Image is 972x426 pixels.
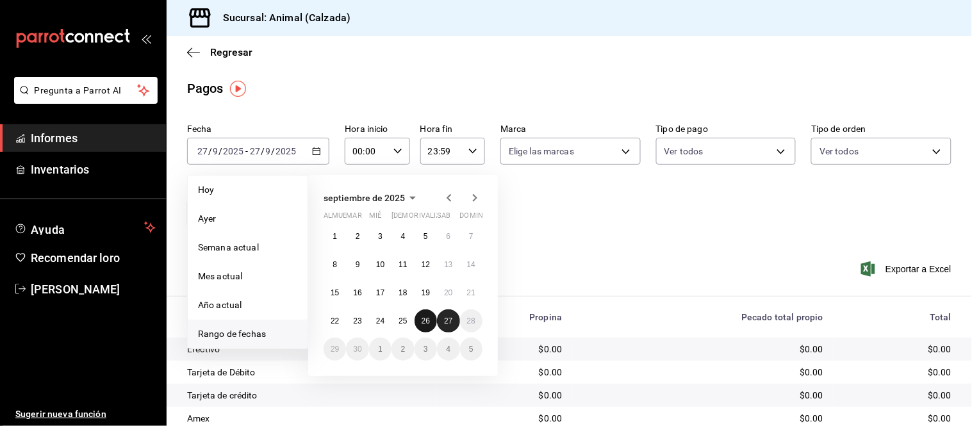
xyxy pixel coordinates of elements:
[928,344,951,354] font: $0.00
[437,281,459,304] button: 20 de septiembre de 2025
[539,367,563,377] font: $0.00
[415,211,450,220] font: rivalizar
[369,211,381,225] abbr: miércoles
[460,338,482,361] button: 5 de octubre de 2025
[467,260,475,269] abbr: 14 de septiembre de 2025
[198,184,214,195] font: Hoy
[656,124,709,135] font: Tipo de pago
[800,367,823,377] font: $0.00
[208,146,212,156] font: /
[369,281,391,304] button: 17 de septiembre de 2025
[446,345,450,354] abbr: 4 de octubre de 2025
[424,232,428,241] abbr: 5 de septiembre de 2025
[886,264,951,274] font: Exportar a Excel
[391,281,414,304] button: 18 de septiembre de 2025
[324,338,346,361] button: 29 de septiembre de 2025
[333,260,337,269] font: 8
[187,81,224,96] font: Pagos
[391,225,414,248] button: 4 de septiembre de 2025
[346,309,368,332] button: 23 de septiembre de 2025
[261,146,265,156] font: /
[460,253,482,276] button: 14 de septiembre de 2025
[415,253,437,276] button: 12 de septiembre de 2025
[346,225,368,248] button: 2 de septiembre de 2025
[14,77,158,104] button: Pregunta a Parrot AI
[415,225,437,248] button: 5 de septiembre de 2025
[324,193,405,203] font: septiembre de 2025
[198,271,242,281] font: Mes actual
[401,232,406,241] font: 4
[353,316,361,325] abbr: 23 de septiembre de 2025
[353,345,361,354] font: 30
[422,316,430,325] font: 26
[376,288,384,297] abbr: 17 de septiembre de 2025
[529,312,562,322] font: Propina
[446,345,450,354] font: 4
[467,316,475,325] abbr: 28 de septiembre de 2025
[331,288,339,297] abbr: 15 de septiembre de 2025
[741,312,823,322] font: Pecado total propio
[378,232,383,241] abbr: 3 de septiembre de 2025
[222,146,244,156] input: ----
[391,211,467,225] abbr: jueves
[467,316,475,325] font: 28
[444,316,452,325] font: 27
[249,146,261,156] input: --
[800,390,823,400] font: $0.00
[324,225,346,248] button: 1 de septiembre de 2025
[460,211,491,225] abbr: domingo
[31,223,65,236] font: Ayuda
[353,288,361,297] abbr: 16 de septiembre de 2025
[424,345,428,354] abbr: 3 de octubre de 2025
[422,260,430,269] abbr: 12 de septiembre de 2025
[539,344,563,354] font: $0.00
[928,390,951,400] font: $0.00
[31,163,89,176] font: Inventarios
[376,260,384,269] abbr: 10 de septiembre de 2025
[369,225,391,248] button: 3 de septiembre de 2025
[399,260,407,269] font: 11
[422,260,430,269] font: 12
[424,345,428,354] font: 3
[356,260,360,269] font: 9
[15,409,106,419] font: Sugerir nueva función
[500,124,527,135] font: Marca
[187,413,210,423] font: Amex
[391,211,467,220] font: [DEMOGRAPHIC_DATA]
[187,344,220,354] font: Efectivo
[331,345,339,354] font: 29
[212,146,218,156] input: --
[324,309,346,332] button: 22 de septiembre de 2025
[415,338,437,361] button: 3 de octubre de 2025
[422,316,430,325] abbr: 26 de septiembre de 2025
[378,232,383,241] font: 3
[444,260,452,269] font: 13
[509,146,574,156] font: Elige las marcas
[187,390,258,400] font: Tarjeta de crédito
[31,131,78,145] font: Informes
[324,211,361,220] font: almuerzo
[399,288,407,297] abbr: 18 de septiembre de 2025
[369,211,381,220] font: mié
[811,124,866,135] font: Tipo de orden
[141,33,151,44] button: abrir_cajón_menú
[539,413,563,423] font: $0.00
[324,211,361,225] abbr: lunes
[415,211,450,225] abbr: viernes
[333,232,337,241] font: 1
[187,46,252,58] button: Regresar
[331,316,339,325] font: 22
[331,288,339,297] font: 15
[930,312,951,322] font: Total
[800,344,823,354] font: $0.00
[187,367,256,377] font: Tarjeta de Débito
[345,124,388,135] font: Hora inicio
[272,146,276,156] font: /
[210,46,252,58] font: Regresar
[346,211,361,220] font: mar
[378,345,383,354] font: 1
[353,345,361,354] abbr: 30 de septiembre de 2025
[324,281,346,304] button: 15 de septiembre de 2025
[437,309,459,332] button: 27 de septiembre de 2025
[467,260,475,269] font: 14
